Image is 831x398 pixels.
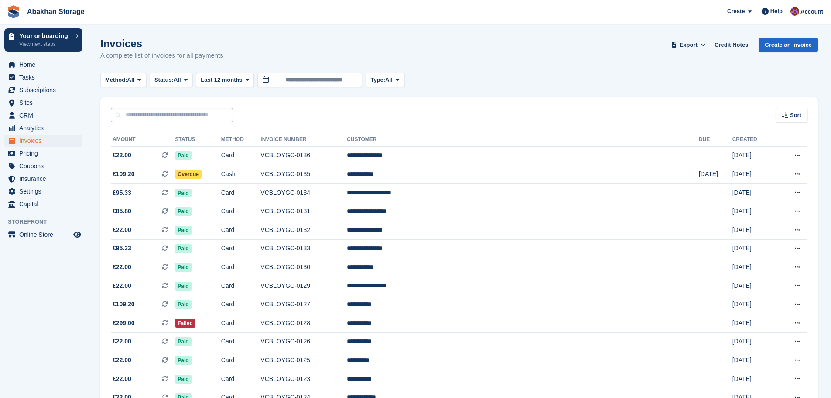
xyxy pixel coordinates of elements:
[699,133,732,147] th: Due
[19,122,72,134] span: Analytics
[72,229,82,240] a: Preview store
[4,198,82,210] a: menu
[732,183,776,202] td: [DATE]
[385,76,393,84] span: All
[19,147,72,159] span: Pricing
[19,71,72,83] span: Tasks
[221,314,261,333] td: Card
[127,76,135,84] span: All
[680,41,698,49] span: Export
[175,151,191,160] span: Paid
[150,73,192,87] button: Status: All
[4,160,82,172] a: menu
[19,33,71,39] p: Your onboarding
[113,318,135,328] span: £299.00
[732,221,776,240] td: [DATE]
[260,277,347,295] td: VCBLOYGC-0129
[4,28,82,52] a: Your onboarding View next steps
[196,73,254,87] button: Last 12 months
[221,239,261,258] td: Card
[113,337,131,346] span: £22.00
[100,73,146,87] button: Method: All
[732,295,776,314] td: [DATE]
[732,277,776,295] td: [DATE]
[175,375,191,384] span: Paid
[24,4,88,19] a: Abakhan Storage
[19,135,72,147] span: Invoices
[175,133,221,147] th: Status
[347,133,699,147] th: Customer
[260,133,347,147] th: Invoice Number
[732,239,776,258] td: [DATE]
[732,351,776,370] td: [DATE]
[699,165,732,184] td: [DATE]
[4,122,82,134] a: menu
[174,76,181,84] span: All
[113,244,131,253] span: £95.33
[175,226,191,235] span: Paid
[732,370,776,388] td: [DATE]
[4,84,82,96] a: menu
[19,59,72,71] span: Home
[260,165,347,184] td: VCBLOYGC-0135
[800,7,823,16] span: Account
[221,277,261,295] td: Card
[113,207,131,216] span: £85.80
[175,319,195,328] span: Failed
[370,76,385,84] span: Type:
[790,111,801,120] span: Sort
[260,146,347,165] td: VCBLOYGC-0136
[19,97,72,109] span: Sites
[7,5,20,18] img: stora-icon-8386f47178a22dfd0bd8f6a31ec36ba5ce8667c1dd55bd0f319d3a0aa187defe.svg
[19,185,72,197] span: Settings
[113,188,131,197] span: £95.33
[260,202,347,221] td: VCBLOYGC-0131
[221,332,261,351] td: Card
[221,133,261,147] th: Method
[113,151,131,160] span: £22.00
[19,173,72,185] span: Insurance
[4,59,82,71] a: menu
[113,374,131,384] span: £22.00
[732,258,776,277] td: [DATE]
[260,332,347,351] td: VCBLOYGC-0126
[175,207,191,216] span: Paid
[221,221,261,240] td: Card
[260,295,347,314] td: VCBLOYGC-0127
[221,258,261,277] td: Card
[732,314,776,333] td: [DATE]
[732,202,776,221] td: [DATE]
[260,370,347,388] td: VCBLOYGC-0123
[790,7,799,16] img: William Abakhan
[221,370,261,388] td: Card
[4,71,82,83] a: menu
[4,109,82,121] a: menu
[260,221,347,240] td: VCBLOYGC-0132
[727,7,745,16] span: Create
[4,228,82,241] a: menu
[4,147,82,159] a: menu
[669,38,708,52] button: Export
[260,258,347,277] td: VCBLOYGC-0130
[711,38,752,52] a: Credit Notes
[113,300,135,309] span: £109.20
[19,84,72,96] span: Subscriptions
[4,97,82,109] a: menu
[260,314,347,333] td: VCBLOYGC-0128
[770,7,783,16] span: Help
[175,244,191,253] span: Paid
[175,337,191,346] span: Paid
[221,183,261,202] td: Card
[221,165,261,184] td: Cash
[260,183,347,202] td: VCBLOYGC-0134
[100,38,223,49] h1: Invoices
[732,332,776,351] td: [DATE]
[19,198,72,210] span: Capital
[366,73,404,87] button: Type: All
[260,351,347,370] td: VCBLOYGC-0125
[113,281,131,291] span: £22.00
[732,165,776,184] td: [DATE]
[175,189,191,197] span: Paid
[19,40,71,48] p: View next steps
[105,76,127,84] span: Method:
